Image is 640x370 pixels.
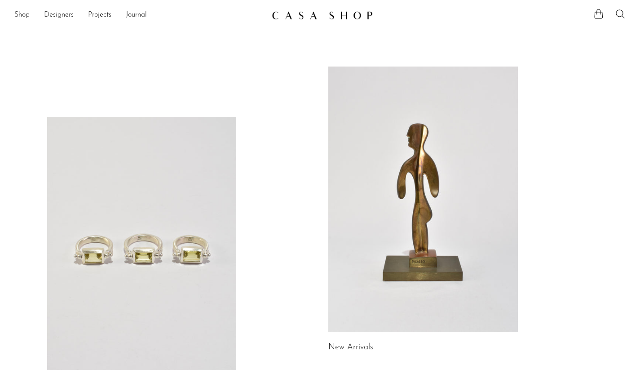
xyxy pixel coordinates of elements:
[14,8,265,23] nav: Desktop navigation
[126,9,147,21] a: Journal
[44,9,74,21] a: Designers
[14,8,265,23] ul: NEW HEADER MENU
[328,343,373,352] a: New Arrivals
[14,9,30,21] a: Shop
[88,9,111,21] a: Projects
